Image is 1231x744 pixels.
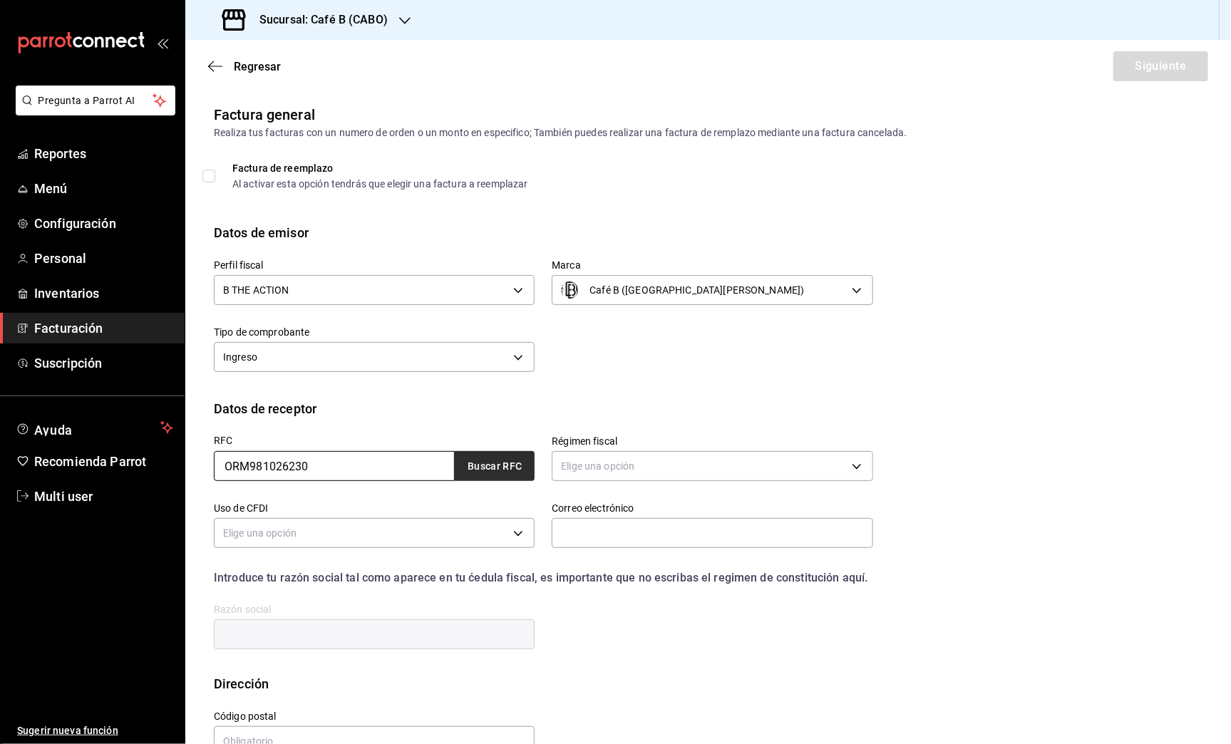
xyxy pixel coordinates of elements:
[214,435,535,445] label: RFC
[157,37,168,48] button: open_drawer_menu
[214,223,309,242] div: Datos de emisor
[214,712,535,722] label: Código postal
[214,605,535,615] label: Razón social
[214,275,535,305] div: B THE ACTION
[214,504,535,514] label: Uso de CFDI
[10,103,175,118] a: Pregunta a Parrot AI
[214,399,316,418] div: Datos de receptor
[561,281,578,299] img: cafe_b_logo_hW2jiLH.jpeg
[232,163,528,173] div: Factura de reemplazo
[214,261,535,271] label: Perfil fiscal
[34,144,173,163] span: Reportes
[214,125,1202,140] div: Realiza tus facturas con un numero de orden o un monto en especifico; También puedes realizar una...
[34,419,155,436] span: Ayuda
[223,350,257,364] span: Ingreso
[552,504,872,514] label: Correo electrónico
[234,60,281,73] span: Regresar
[455,451,535,481] button: Buscar RFC
[34,319,173,338] span: Facturación
[248,11,388,29] h3: Sucursal: Café B (CABO)
[34,284,173,303] span: Inventarios
[214,104,315,125] div: Factura general
[34,249,173,268] span: Personal
[552,261,872,271] label: Marca
[38,93,153,108] span: Pregunta a Parrot AI
[232,179,528,189] div: Al activar esta opción tendrás que elegir una factura a reemplazar
[589,283,804,297] span: Café B ([GEOGRAPHIC_DATA][PERSON_NAME])
[17,723,173,738] span: Sugerir nueva función
[34,487,173,506] span: Multi user
[208,60,281,73] button: Regresar
[552,437,872,447] label: Régimen fiscal
[34,179,173,198] span: Menú
[34,214,173,233] span: Configuración
[552,451,872,481] div: Elige una opción
[16,86,175,115] button: Pregunta a Parrot AI
[34,452,173,471] span: Recomienda Parrot
[214,518,535,548] div: Elige una opción
[34,353,173,373] span: Suscripción
[214,569,873,587] div: Introduce tu razón social tal como aparece en tu ćedula fiscal, es importante que no escribas el ...
[214,674,269,693] div: Dirección
[214,328,535,338] label: Tipo de comprobante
